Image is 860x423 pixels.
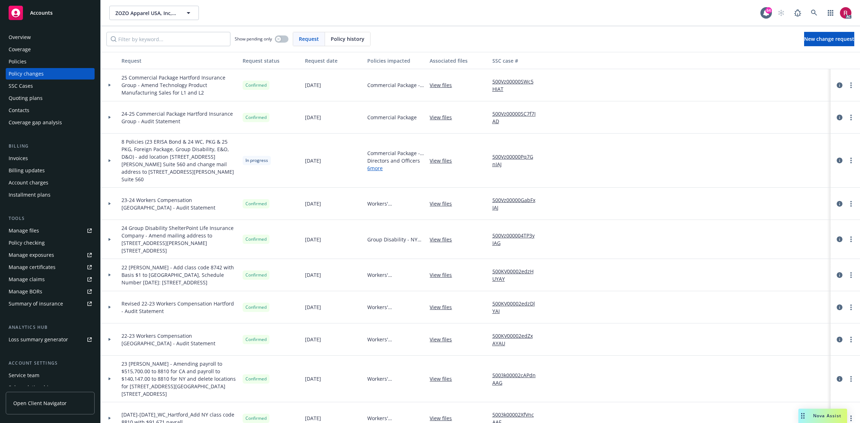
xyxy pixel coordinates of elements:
div: Manage claims [9,274,45,285]
a: 500Vz000004TP3yIAG [492,232,542,247]
a: circleInformation [835,81,844,90]
a: Policy checking [6,237,95,249]
a: Overview [6,32,95,43]
span: Show pending only [235,36,272,42]
a: 500KV00002edzDlYAI [492,300,542,315]
div: Billing updates [9,165,45,176]
a: circleInformation [835,375,844,383]
div: Request status [243,57,299,64]
a: Policies [6,56,95,67]
input: Filter by keyword... [106,32,230,46]
a: Summary of insurance [6,298,95,309]
span: [DATE] [305,303,321,311]
span: [DATE] [305,336,321,343]
span: Confirmed [245,114,267,121]
div: Coverage gap analysis [9,117,62,128]
a: View files [430,375,458,383]
button: ZOZO Apparel USA, Inc, fka Start [DATE] [109,6,199,20]
a: SSC Cases [6,80,95,92]
div: Account charges [9,177,48,188]
span: Confirmed [245,415,267,422]
span: 24-25 Commercial Package Hartford Insurance Group - Audit Statement [121,110,237,125]
div: Service team [9,370,39,381]
a: View files [430,114,458,121]
a: 500KV00002edzHUYAY [492,268,542,283]
div: Toggle Row Expanded [101,69,119,101]
div: Toggle Row Expanded [101,101,119,134]
span: Workers' Compensation [367,414,424,422]
span: Confirmed [245,272,267,278]
div: Invoices [9,153,28,164]
div: Request date [305,57,362,64]
span: Group Disability - NY DBL/PFL [367,236,424,243]
a: 6 more [367,164,424,172]
a: more [847,235,855,244]
a: Manage files [6,225,95,236]
span: Confirmed [245,201,267,207]
span: Workers' Compensation [367,336,424,343]
a: Policy changes [6,68,95,80]
button: Associated files [427,52,489,69]
a: circleInformation [835,113,844,122]
span: Confirmed [245,304,267,311]
button: SSC case # [489,52,545,69]
div: Policies [9,56,27,67]
img: photo [840,7,851,19]
span: [DATE] [305,236,321,243]
div: Toggle Row Expanded [101,356,119,402]
span: Directors and Officers [367,157,424,164]
a: more [847,81,855,90]
div: SSC case # [492,57,542,64]
span: 8 Policies (23 ERISA Bond & 24 WC, PKG & 25 PKG, Foreign Package, Group Disability, E&O, D&O) - a... [121,138,237,183]
a: Installment plans [6,189,95,201]
span: Revised 22-23 Workers Compensation Hartford - Audit Statement [121,300,237,315]
span: 23-24 Workers Compensation [GEOGRAPHIC_DATA] - Audit Statement [121,196,237,211]
span: Commercial Package - 25-26 [367,81,424,89]
div: Tools [6,215,95,222]
div: Toggle Row Expanded [101,188,119,220]
span: Commercial Package [367,114,417,121]
a: Quoting plans [6,92,95,104]
span: [DATE] [305,271,321,279]
a: Coverage gap analysis [6,117,95,128]
a: Search [807,6,821,20]
span: Workers' Compensation [367,303,424,311]
span: 24 Group Disability ShelterPoint Life Insurance Company - Amend mailing address to [STREET_ADDRES... [121,224,237,254]
span: Commercial Package - 25-26 [367,149,424,157]
span: [DATE] [305,81,321,89]
div: Policies impacted [367,57,424,64]
a: more [847,303,855,312]
a: more [847,200,855,208]
span: Open Client Navigator [13,399,67,407]
span: Workers' Compensation [367,271,424,279]
button: Request date [302,52,364,69]
span: [DATE] [305,157,321,164]
a: Manage certificates [6,261,95,273]
div: Manage files [9,225,39,236]
div: Associated files [430,57,486,64]
a: Manage BORs [6,286,95,297]
a: View files [430,303,458,311]
a: 5003k00002cAPdnAAG [492,371,542,386]
span: Confirmed [245,82,267,88]
div: Toggle Row Expanded [101,259,119,291]
div: SSC Cases [9,80,33,92]
span: 22-23 Workers Compensation [GEOGRAPHIC_DATA] - Audit Statement [121,332,237,347]
span: Confirmed [245,236,267,242]
a: 500Vz00000Pq7GnIAJ [492,153,542,168]
a: 500KV00002edZxAYAU [492,332,542,347]
a: 500Vz00000SWc5HIAT [492,78,542,93]
a: Invoices [6,153,95,164]
a: Account charges [6,177,95,188]
a: View files [430,200,458,207]
span: [DATE] [305,414,321,422]
div: Billing [6,143,95,150]
span: New change request [804,35,854,42]
div: Manage certificates [9,261,56,273]
a: Loss summary generator [6,334,95,345]
span: 23 [PERSON_NAME] - Amending payroll to $515,700.00 to 8810 for CA and payroll to $140,147.00 to 8... [121,360,237,398]
a: View files [430,81,458,89]
button: Request [119,52,240,69]
span: Policy history [331,35,364,43]
div: Drag to move [798,409,807,423]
